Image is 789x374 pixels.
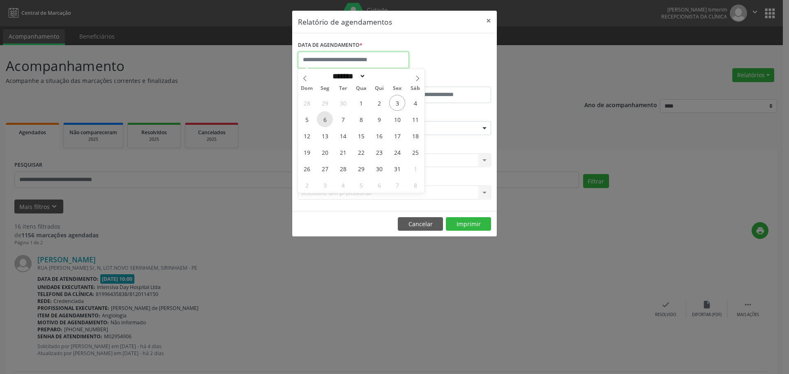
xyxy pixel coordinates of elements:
span: Outubro 29, 2025 [353,161,369,177]
span: Outubro 17, 2025 [389,128,405,144]
span: Outubro 7, 2025 [335,111,351,127]
span: Outubro 21, 2025 [335,144,351,160]
button: Close [480,11,497,31]
span: Novembro 8, 2025 [407,177,423,193]
span: Novembro 7, 2025 [389,177,405,193]
button: Imprimir [446,217,491,231]
span: Outubro 6, 2025 [317,111,333,127]
span: Outubro 15, 2025 [353,128,369,144]
span: Qui [370,86,388,91]
span: Outubro 30, 2025 [371,161,387,177]
span: Outubro 4, 2025 [407,95,423,111]
span: Outubro 26, 2025 [299,161,315,177]
span: Novembro 4, 2025 [335,177,351,193]
span: Novembro 3, 2025 [317,177,333,193]
span: Outubro 1, 2025 [353,95,369,111]
span: Sex [388,86,406,91]
span: Outubro 24, 2025 [389,144,405,160]
span: Outubro 9, 2025 [371,111,387,127]
span: Dom [298,86,316,91]
span: Novembro 2, 2025 [299,177,315,193]
label: DATA DE AGENDAMENTO [298,39,362,52]
span: Novembro 6, 2025 [371,177,387,193]
span: Seg [316,86,334,91]
span: Outubro 11, 2025 [407,111,423,127]
button: Cancelar [398,217,443,231]
span: Sáb [406,86,424,91]
span: Setembro 30, 2025 [335,95,351,111]
span: Outubro 8, 2025 [353,111,369,127]
span: Outubro 2, 2025 [371,95,387,111]
span: Outubro 20, 2025 [317,144,333,160]
label: ATÉ [397,74,491,87]
span: Outubro 14, 2025 [335,128,351,144]
span: Outubro 31, 2025 [389,161,405,177]
span: Qua [352,86,370,91]
span: Outubro 16, 2025 [371,128,387,144]
span: Outubro 5, 2025 [299,111,315,127]
span: Outubro 13, 2025 [317,128,333,144]
span: Outubro 27, 2025 [317,161,333,177]
span: Outubro 28, 2025 [335,161,351,177]
span: Outubro 23, 2025 [371,144,387,160]
span: Outubro 12, 2025 [299,128,315,144]
span: Outubro 18, 2025 [407,128,423,144]
span: Ter [334,86,352,91]
span: Outubro 10, 2025 [389,111,405,127]
span: Outubro 3, 2025 [389,95,405,111]
span: Setembro 28, 2025 [299,95,315,111]
span: Novembro 1, 2025 [407,161,423,177]
span: Outubro 22, 2025 [353,144,369,160]
span: Outubro 25, 2025 [407,144,423,160]
span: Setembro 29, 2025 [317,95,333,111]
h5: Relatório de agendamentos [298,16,392,27]
select: Month [330,72,366,80]
span: Novembro 5, 2025 [353,177,369,193]
input: Year [366,72,393,80]
span: Outubro 19, 2025 [299,144,315,160]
